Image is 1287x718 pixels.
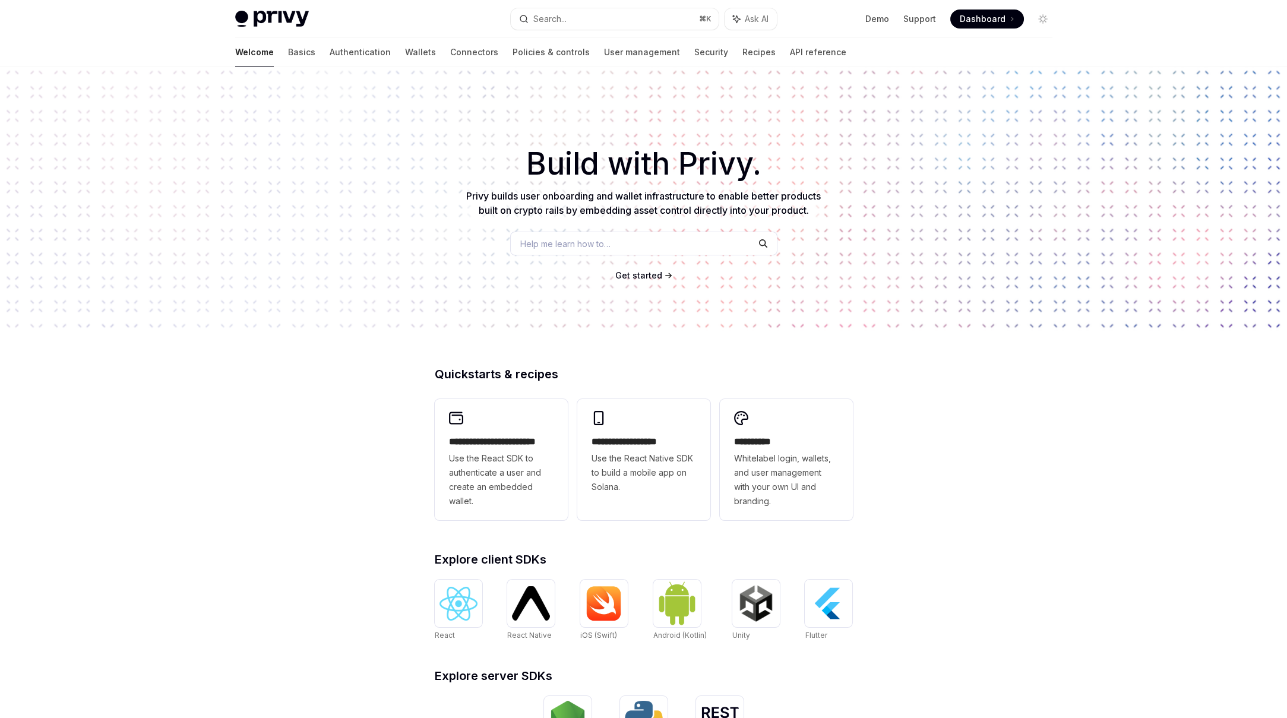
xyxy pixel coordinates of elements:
[235,38,274,67] a: Welcome
[950,10,1024,29] a: Dashboard
[580,631,617,640] span: iOS (Swift)
[1033,10,1052,29] button: Toggle dark mode
[725,8,777,30] button: Ask AI
[745,13,769,25] span: Ask AI
[585,586,623,621] img: iOS (Swift)
[742,38,776,67] a: Recipes
[732,631,750,640] span: Unity
[435,631,455,640] span: React
[435,368,558,380] span: Quickstarts & recipes
[615,270,662,280] span: Get started
[526,153,761,175] span: Build with Privy.
[653,631,707,640] span: Android (Kotlin)
[720,399,853,520] a: **** *****Whitelabel login, wallets, and user management with your own UI and branding.
[511,8,719,30] button: Search...⌘K
[604,38,680,67] a: User management
[235,11,309,27] img: light logo
[805,631,827,640] span: Flutter
[734,451,839,508] span: Whitelabel login, wallets, and user management with your own UI and branding.
[512,586,550,620] img: React Native
[507,580,555,641] a: React NativeReact Native
[513,38,590,67] a: Policies & controls
[580,580,628,641] a: iOS (Swift)iOS (Swift)
[615,270,662,281] a: Get started
[435,580,482,641] a: ReactReact
[330,38,391,67] a: Authentication
[450,38,498,67] a: Connectors
[694,38,728,67] a: Security
[903,13,936,25] a: Support
[960,13,1005,25] span: Dashboard
[809,584,848,622] img: Flutter
[533,12,567,26] div: Search...
[805,580,852,641] a: FlutterFlutter
[520,238,611,250] span: Help me learn how to…
[435,553,546,565] span: Explore client SDKs
[737,584,775,622] img: Unity
[405,38,436,67] a: Wallets
[466,190,821,216] span: Privy builds user onboarding and wallet infrastructure to enable better products built on crypto ...
[658,581,696,625] img: Android (Kotlin)
[577,399,710,520] a: **** **** **** ***Use the React Native SDK to build a mobile app on Solana.
[449,451,554,508] span: Use the React SDK to authenticate a user and create an embedded wallet.
[439,587,478,621] img: React
[507,631,552,640] span: React Native
[592,451,696,494] span: Use the React Native SDK to build a mobile app on Solana.
[653,580,707,641] a: Android (Kotlin)Android (Kotlin)
[732,580,780,641] a: UnityUnity
[435,670,552,682] span: Explore server SDKs
[865,13,889,25] a: Demo
[699,14,712,24] span: ⌘ K
[288,38,315,67] a: Basics
[790,38,846,67] a: API reference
